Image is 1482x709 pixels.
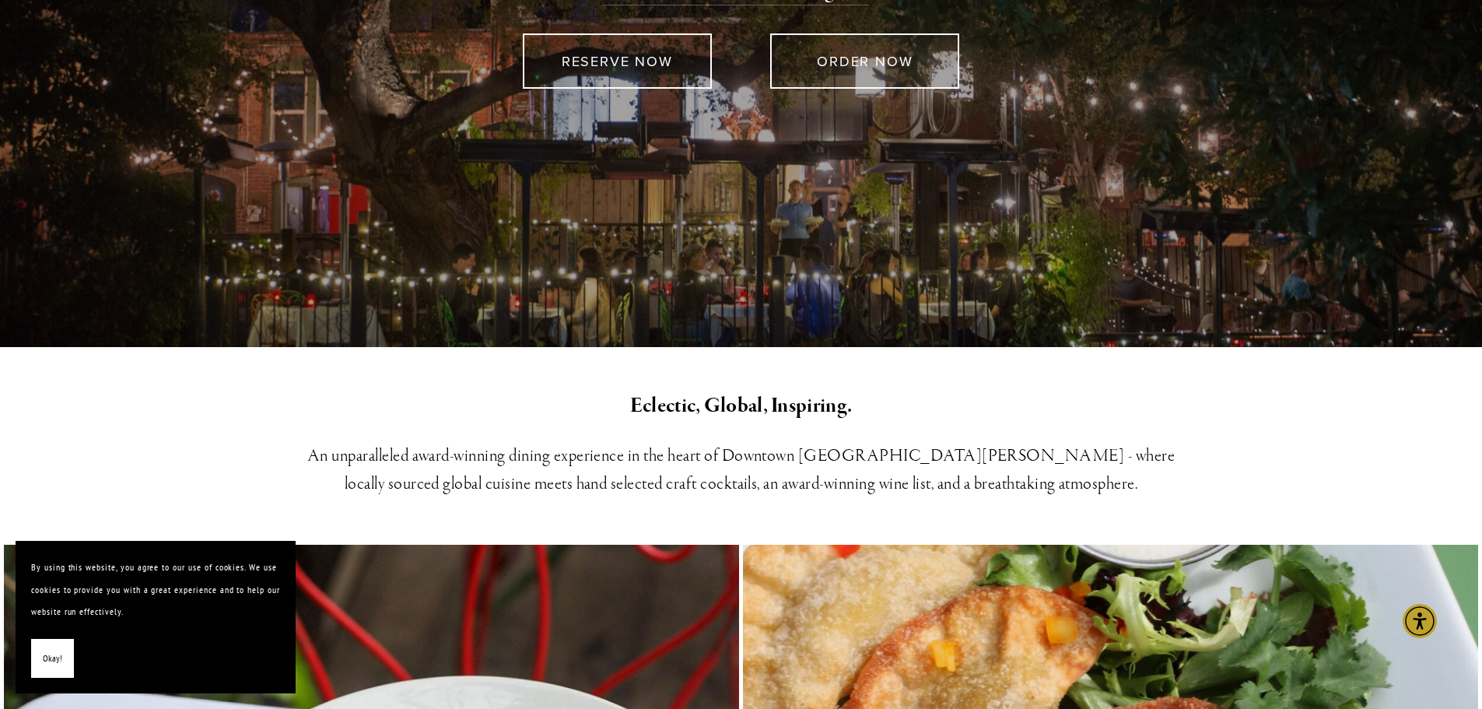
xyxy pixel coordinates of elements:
[288,390,1195,423] h2: Eclectic, Global, Inspiring.
[16,541,296,693] section: Cookie banner
[1403,604,1437,638] div: Accessibility Menu
[523,33,712,89] a: RESERVE NOW
[31,556,280,623] p: By using this website, you agree to our use of cookies. We use cookies to provide you with a grea...
[31,639,74,679] button: Okay!
[770,33,959,89] a: ORDER NOW
[43,648,62,670] span: Okay!
[288,442,1195,498] h3: An unparalleled award-winning dining experience in the heart of Downtown [GEOGRAPHIC_DATA][PERSON...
